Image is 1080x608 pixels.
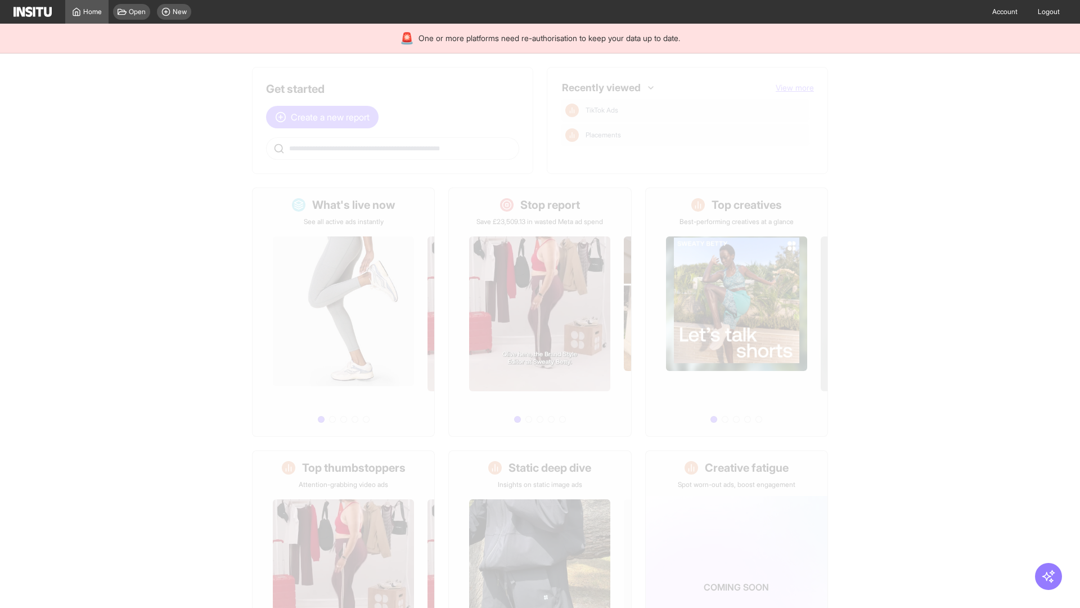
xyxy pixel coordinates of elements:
img: Logo [13,7,52,17]
div: 🚨 [400,30,414,46]
span: Open [129,7,146,16]
span: One or more platforms need re-authorisation to keep your data up to date. [418,33,680,44]
span: New [173,7,187,16]
span: Home [83,7,102,16]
